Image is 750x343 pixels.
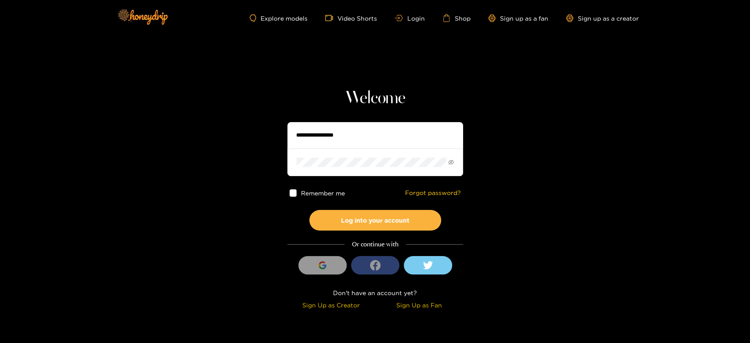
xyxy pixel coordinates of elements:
[301,190,345,196] span: Remember me
[325,14,377,22] a: Video Shorts
[287,288,463,298] div: Don't have an account yet?
[309,210,441,231] button: Log into your account
[250,14,308,22] a: Explore models
[395,15,424,22] a: Login
[377,300,461,310] div: Sign Up as Fan
[566,14,639,22] a: Sign up as a creator
[442,14,471,22] a: Shop
[488,14,548,22] a: Sign up as a fan
[287,88,463,109] h1: Welcome
[325,14,337,22] span: video-camera
[287,239,463,249] div: Or continue with
[448,159,454,165] span: eye-invisible
[405,189,461,197] a: Forgot password?
[290,300,373,310] div: Sign Up as Creator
